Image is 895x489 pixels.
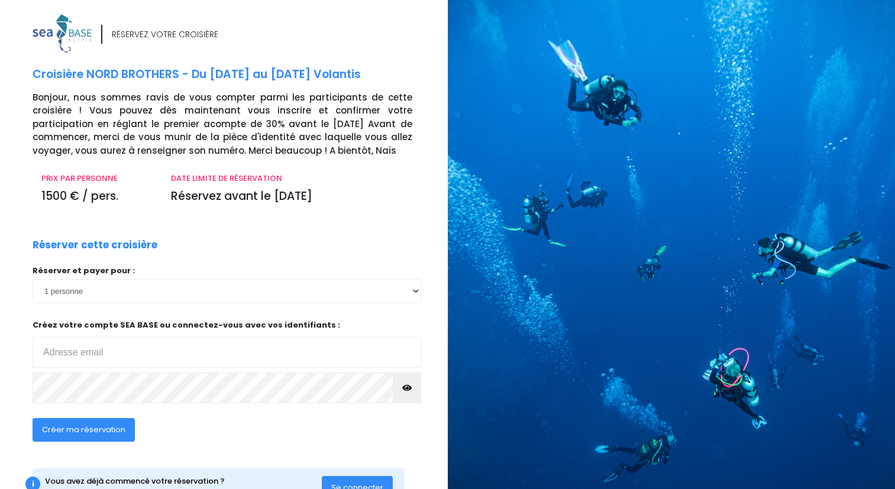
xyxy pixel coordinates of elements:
span: Créer ma réservation [42,424,125,435]
button: Créer ma réservation [33,418,135,442]
p: Créez votre compte SEA BASE ou connectez-vous avec vos identifiants : [33,319,421,368]
p: Bonjour, nous sommes ravis de vous compter parmi les participants de cette croisière ! Vous pouve... [33,91,439,158]
img: logo_color1.png [33,14,92,53]
input: Adresse email [33,337,421,368]
div: RÉSERVEZ VOTRE CROISIÈRE [112,28,218,41]
p: 1500 € / pers. [41,188,153,205]
p: PRIX PAR PERSONNE [41,173,153,184]
p: Croisière NORD BROTHERS - Du [DATE] au [DATE] Volantis [33,66,439,83]
p: Réserver cette croisière [33,238,157,253]
p: Réservez avant le [DATE] [171,188,412,205]
p: Réserver et payer pour : [33,265,421,277]
p: DATE LIMITE DE RÉSERVATION [171,173,412,184]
